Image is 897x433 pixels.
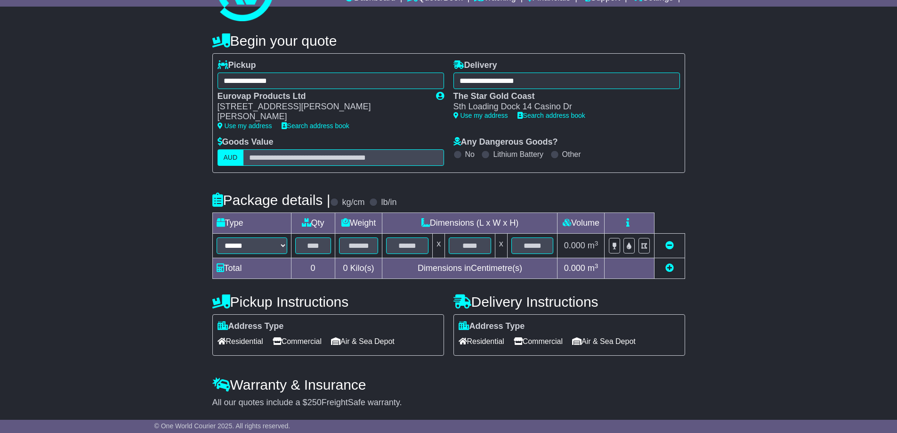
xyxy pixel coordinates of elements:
[218,112,427,122] div: [PERSON_NAME]
[212,398,685,408] div: All our quotes include a $ FreightSafe warranty.
[291,258,335,279] td: 0
[595,240,598,247] sup: 3
[342,197,364,208] label: kg/cm
[517,112,585,119] a: Search address book
[459,321,525,332] label: Address Type
[382,213,558,234] td: Dimensions (L x W x H)
[218,149,244,166] label: AUD
[453,294,685,310] h4: Delivery Instructions
[218,137,274,147] label: Goods Value
[588,241,598,250] span: m
[212,192,331,208] h4: Package details |
[218,122,272,130] a: Use my address
[382,258,558,279] td: Dimensions in Centimetre(s)
[282,122,349,130] a: Search address book
[493,150,543,159] label: Lithium Battery
[572,334,636,349] span: Air & Sea Depot
[588,263,598,273] span: m
[453,91,671,102] div: The Star Gold Coast
[307,398,322,407] span: 250
[273,334,322,349] span: Commercial
[433,234,445,258] td: x
[212,258,291,279] td: Total
[381,197,396,208] label: lb/in
[453,112,508,119] a: Use my address
[465,150,475,159] label: No
[218,60,256,71] label: Pickup
[453,60,497,71] label: Delivery
[343,263,347,273] span: 0
[665,241,674,250] a: Remove this item
[331,334,395,349] span: Air & Sea Depot
[218,102,427,112] div: [STREET_ADDRESS][PERSON_NAME]
[335,258,382,279] td: Kilo(s)
[558,213,605,234] td: Volume
[514,334,563,349] span: Commercial
[218,321,284,332] label: Address Type
[459,334,504,349] span: Residential
[154,422,291,430] span: © One World Courier 2025. All rights reserved.
[564,241,585,250] span: 0.000
[335,213,382,234] td: Weight
[595,262,598,270] sup: 3
[291,213,335,234] td: Qty
[562,150,581,159] label: Other
[453,102,671,112] div: Sth Loading Dock 14 Casino Dr
[453,137,558,147] label: Any Dangerous Goods?
[564,263,585,273] span: 0.000
[212,213,291,234] td: Type
[212,33,685,49] h4: Begin your quote
[218,91,427,102] div: Eurovap Products Ltd
[212,294,444,310] h4: Pickup Instructions
[495,234,507,258] td: x
[212,377,685,392] h4: Warranty & Insurance
[218,334,263,349] span: Residential
[665,263,674,273] a: Add new item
